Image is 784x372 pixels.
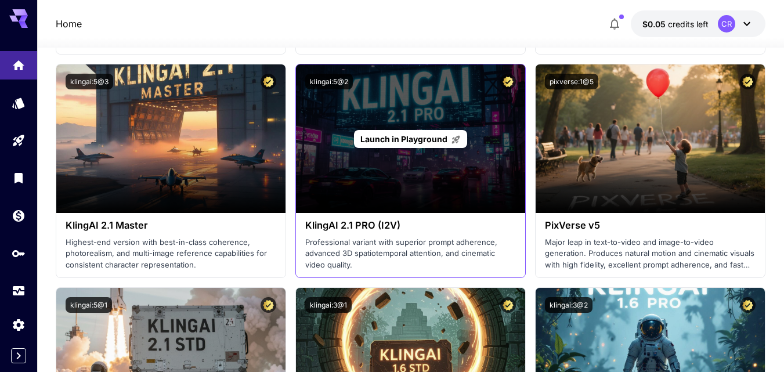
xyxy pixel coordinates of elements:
[12,208,26,223] div: Wallet
[305,297,352,313] button: klingai:3@1
[726,316,784,372] div: Widget de chat
[726,316,784,372] iframe: Chat Widget
[12,284,26,298] div: Usage
[545,220,756,231] h3: PixVerse v5
[740,297,756,313] button: Certified Model – Vetted for best performance and includes a commercial license.
[642,18,709,30] div: $0.05
[12,246,26,261] div: API Keys
[261,297,276,313] button: Certified Model – Vetted for best performance and includes a commercial license.
[668,19,709,29] span: credits left
[12,171,26,185] div: Library
[56,17,82,31] a: Home
[545,237,756,271] p: Major leap in text-to-video and image-to-video generation. Produces natural motion and cinematic ...
[718,15,735,32] div: CR
[66,297,112,313] button: klingai:5@1
[536,64,765,213] img: alt
[66,237,276,271] p: Highest-end version with best-in-class coherence, photorealism, and multi-image reference capabil...
[740,74,756,89] button: Certified Model – Vetted for best performance and includes a commercial license.
[305,220,516,231] h3: KlingAI 2.1 PRO (I2V)
[66,220,276,231] h3: KlingAI 2.1 Master
[545,74,598,89] button: pixverse:1@5
[66,74,113,89] button: klingai:5@3
[12,317,26,332] div: Settings
[354,130,467,148] a: Launch in Playground
[56,17,82,31] nav: breadcrumb
[305,237,516,271] p: Professional variant with superior prompt adherence, advanced 3D spatiotemporal attention, and ci...
[642,19,668,29] span: $0.05
[12,58,26,73] div: Home
[500,74,516,89] button: Certified Model – Vetted for best performance and includes a commercial license.
[305,74,353,89] button: klingai:5@2
[631,10,765,37] button: $0.05CR
[360,134,447,144] span: Launch in Playground
[261,74,276,89] button: Certified Model – Vetted for best performance and includes a commercial license.
[545,297,592,313] button: klingai:3@2
[12,133,26,148] div: Playground
[12,96,26,110] div: Models
[56,64,286,213] img: alt
[11,348,26,363] button: Expand sidebar
[500,297,516,313] button: Certified Model – Vetted for best performance and includes a commercial license.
